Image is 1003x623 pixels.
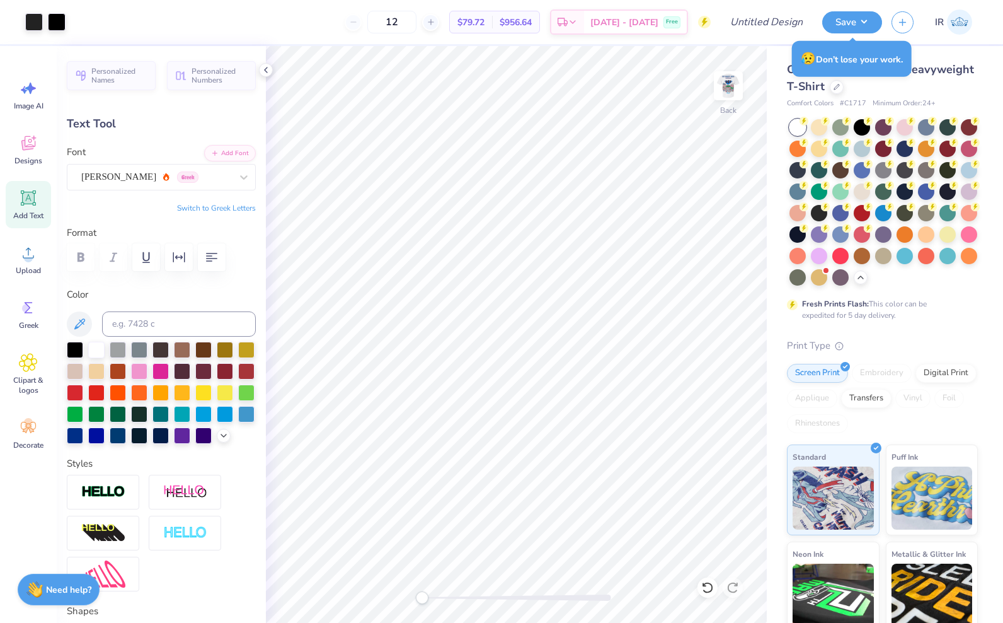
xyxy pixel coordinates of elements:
[793,467,874,530] img: Standard
[67,288,256,302] label: Color
[787,414,848,433] div: Rhinestones
[895,389,931,408] div: Vinyl
[67,604,98,619] label: Shapes
[67,115,256,132] div: Text Tool
[802,298,957,321] div: This color can be expedited for 5 day delivery.
[81,485,125,499] img: Stroke
[891,547,966,561] span: Metallic & Glitter Ink
[67,457,93,471] label: Styles
[792,41,912,77] div: Don’t lose your work.
[367,11,416,33] input: – –
[935,15,944,30] span: IR
[802,299,869,309] strong: Fresh Prints Flash:
[163,484,207,500] img: Shadow
[14,156,42,166] span: Designs
[841,389,891,408] div: Transfers
[13,440,43,450] span: Decorate
[590,16,658,29] span: [DATE] - [DATE]
[67,61,156,90] button: Personalized Names
[891,450,918,463] span: Puff Ink
[67,145,86,160] label: Font
[793,450,826,463] span: Standard
[793,547,823,561] span: Neon Ink
[46,584,91,596] strong: Need help?
[720,105,736,116] div: Back
[91,67,148,84] span: Personalized Names
[891,467,973,530] img: Puff Ink
[873,98,936,109] span: Minimum Order: 24 +
[934,389,964,408] div: Foil
[822,11,882,33] button: Save
[929,9,978,35] a: IR
[801,50,816,67] span: 😥
[67,226,256,240] label: Format
[16,265,41,276] span: Upload
[192,67,248,84] span: Personalized Numbers
[163,526,207,540] img: Negative Space
[81,561,125,588] img: Free Distort
[14,101,43,111] span: Image AI
[840,98,866,109] span: # C1717
[204,145,256,161] button: Add Font
[787,62,974,94] span: Comfort Colors Adult Heavyweight T-Shirt
[167,61,256,90] button: Personalized Numbers
[947,9,972,35] img: Isabella Robles
[666,18,678,26] span: Free
[915,364,977,383] div: Digital Print
[81,523,125,544] img: 3D Illusion
[787,98,834,109] span: Comfort Colors
[416,591,428,604] div: Accessibility label
[8,375,49,395] span: Clipart & logos
[787,339,978,353] div: Print Type
[852,364,912,383] div: Embroidery
[457,16,484,29] span: $79.72
[787,389,837,408] div: Applique
[720,9,813,35] input: Untitled Design
[13,211,43,221] span: Add Text
[19,320,38,330] span: Greek
[500,16,532,29] span: $956.64
[787,364,848,383] div: Screen Print
[102,311,256,337] input: e.g. 7428 c
[177,203,256,213] button: Switch to Greek Letters
[716,73,741,98] img: Back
